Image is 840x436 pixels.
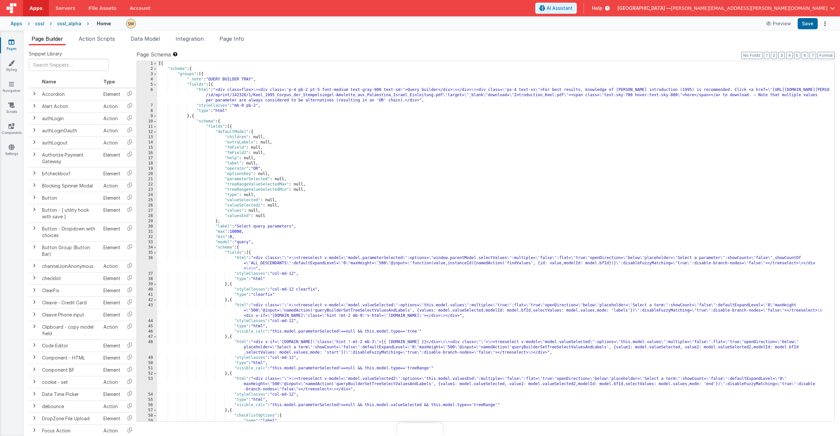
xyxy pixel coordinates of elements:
[39,339,101,352] td: Code Editor
[137,403,157,408] div: 56
[137,150,157,156] div: 16
[802,52,808,59] button: 6
[137,198,157,203] div: 25
[137,224,157,229] div: 30
[39,400,101,412] td: debounce
[89,5,117,11] span: File Assets
[817,52,835,59] button: Format
[39,124,101,137] td: authLoginOauth
[220,35,244,42] span: Page Info
[101,272,123,284] td: Element
[10,20,22,27] div: Apps
[137,371,157,376] div: 52
[137,297,157,303] div: 42
[101,204,123,223] td: Element
[101,412,123,425] td: Element
[137,418,157,424] div: 59
[176,35,204,42] span: Integration
[137,413,157,418] div: 58
[137,240,157,245] div: 33
[820,19,829,28] button: Options
[137,129,157,135] div: 12
[39,223,101,241] td: Button - Dropdown with choices
[101,88,123,100] td: Element
[618,5,671,11] span: [GEOGRAPHIC_DATA] —
[101,192,123,204] td: Element
[137,119,157,124] div: 10
[741,52,763,59] button: No Folds
[39,180,101,192] td: Blocking Spinner Modal
[137,271,157,276] div: 37
[137,366,157,371] div: 51
[39,364,101,376] td: Component BF
[35,20,44,27] div: cssl
[101,100,123,112] td: Action
[671,5,828,11] span: [PERSON_NAME][EMAIL_ADDRESS][PERSON_NAME][DOMAIN_NAME]
[131,35,160,42] span: Data Model
[101,352,123,364] td: Element
[39,272,101,284] td: checklist
[101,339,123,352] td: Element
[97,21,111,26] h4: Home
[137,161,157,166] div: 18
[39,192,101,204] td: Button
[137,318,157,324] div: 44
[137,103,157,108] div: 7
[39,296,101,309] td: Cleave - Credit Card
[137,334,157,339] div: 47
[137,124,157,129] div: 11
[137,234,157,240] div: 32
[137,166,157,171] div: 19
[137,182,157,187] div: 22
[137,324,157,329] div: 45
[39,284,101,296] td: ClearFix
[39,204,101,223] td: Button - [ utility hook with save ]
[137,145,157,150] div: 15
[101,124,123,137] td: Action
[137,82,157,87] div: 5
[137,208,157,213] div: 27
[101,241,123,260] td: Element
[771,52,777,59] button: 2
[101,388,123,400] td: Element
[137,72,157,77] div: 3
[79,35,115,42] span: Action Scripts
[137,192,157,198] div: 24
[137,250,157,255] div: 35
[101,137,123,149] td: Action
[137,339,157,355] div: 48
[137,397,157,403] div: 55
[547,5,573,11] span: AI Assistant
[101,167,123,180] td: Element
[618,5,835,11] button: [GEOGRAPHIC_DATA] — [PERSON_NAME][EMAIL_ADDRESS][PERSON_NAME][DOMAIN_NAME]
[39,321,101,339] td: Clipboard - copy model field
[778,52,785,59] button: 3
[137,276,157,282] div: 38
[101,284,123,296] td: Element
[137,114,157,119] div: 9
[137,282,157,287] div: 39
[136,51,171,58] span: Page Schema
[535,3,577,14] button: AI Assistant
[39,241,101,260] td: Button Group (Button Bar)
[137,219,157,224] div: 29
[798,18,818,29] button: Save
[101,149,123,167] td: Element
[39,412,101,425] td: DropZone File Upload
[137,245,157,250] div: 34
[29,59,109,71] input: Search Snippets ...
[137,108,157,114] div: 8
[31,35,63,42] span: Page Builder
[101,260,123,272] td: Action
[101,223,123,241] td: Element
[137,140,157,145] div: 14
[137,203,157,208] div: 26
[101,376,123,388] td: Action
[137,135,157,140] div: 13
[57,20,81,27] div: cssl_alpha
[55,5,75,11] span: Servers
[39,100,101,112] td: Alert Action
[101,296,123,309] td: Element
[137,287,157,292] div: 40
[101,180,123,192] td: Action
